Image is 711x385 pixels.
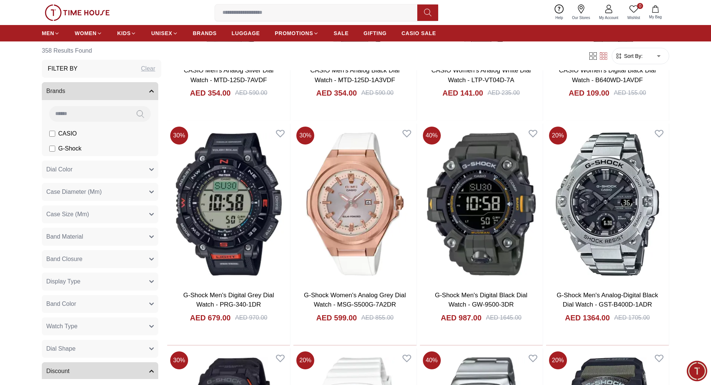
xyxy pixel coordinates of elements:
[546,124,669,284] img: G-Shock Men's Analog-Digital Black Dial Watch - GST-B400D-1ADR
[42,362,158,380] button: Discount
[623,3,645,22] a: 0Wishlist
[334,30,349,37] span: SALE
[42,295,158,313] button: Band Color
[552,15,566,21] span: Help
[235,313,267,322] div: AED 970.00
[637,3,643,9] span: 0
[310,67,399,84] a: CASIO Men's Analog Black Dial Watch - MTD-125D-1A3VDF
[232,30,260,37] span: LUGGAGE
[167,124,290,284] img: G-Shock Men's Digital Grey Dial Watch - PRG-340-1DR
[232,27,260,40] a: LUGGAGE
[304,292,406,308] a: G-Shock Women's Analog Grey Dial Watch - MSG-S500G-7A2DR
[42,82,158,100] button: Brands
[402,27,436,40] a: CASIO SALE
[45,4,110,21] img: ...
[42,27,60,40] a: MEN
[42,30,54,37] span: MEN
[316,313,357,323] h4: AED 599.00
[565,313,610,323] h4: AED 1364.00
[549,127,567,145] span: 20 %
[58,144,81,153] span: G-Shock
[46,87,65,96] span: Brands
[361,89,393,97] div: AED 590.00
[420,124,543,284] a: G-Shock Men's Digital Black Dial Watch - GW-9500-3DR
[334,27,349,40] a: SALE
[46,344,75,353] span: Dial Shape
[117,30,131,37] span: KIDS
[42,273,158,291] button: Display Type
[624,15,643,21] span: Wishlist
[569,88,609,98] h4: AED 109.00
[190,88,231,98] h4: AED 354.00
[49,131,55,137] input: CASIO
[551,3,568,22] a: Help
[296,351,314,369] span: 20 %
[151,30,172,37] span: UNISEX
[117,27,136,40] a: KIDS
[646,14,665,20] span: My Bag
[183,292,274,308] a: G-Shock Men's Digital Grey Dial Watch - PRG-340-1DR
[361,313,393,322] div: AED 855.00
[687,361,707,381] div: Chat Widget
[614,313,650,322] div: AED 1705.00
[275,27,319,40] a: PROMOTIONS
[48,64,78,73] h3: Filter By
[42,340,158,358] button: Dial Shape
[46,232,83,241] span: Band Material
[443,88,483,98] h4: AED 141.00
[431,67,531,84] a: CASIO Women's Analog White Dial Watch - LTP-VT04D-7A
[46,187,102,196] span: Case Diameter (Mm)
[275,30,313,37] span: PROMOTIONS
[46,210,89,219] span: Case Size (Mm)
[296,127,314,145] span: 30 %
[615,52,643,60] button: Sort By:
[293,124,416,284] img: G-Shock Women's Analog Grey Dial Watch - MSG-S500G-7A2DR
[423,127,441,145] span: 40 %
[614,89,646,97] div: AED 155.00
[151,27,178,40] a: UNISEX
[235,89,267,97] div: AED 590.00
[46,322,78,331] span: Watch Type
[441,313,481,323] h4: AED 987.00
[596,15,621,21] span: My Account
[623,52,643,60] span: Sort By:
[402,30,436,37] span: CASIO SALE
[559,67,656,84] a: CASIO Women's Digital Black Dial Watch - B640WD-1AVDF
[46,367,69,376] span: Discount
[190,313,231,323] h4: AED 679.00
[42,42,161,60] h6: 358 Results Found
[42,161,158,178] button: Dial Color
[75,27,102,40] a: WOMEN
[58,129,77,138] span: CASIO
[423,351,441,369] span: 40 %
[435,292,527,308] a: G-Shock Men's Digital Black Dial Watch - GW-9500-3DR
[193,30,217,37] span: BRANDS
[184,67,273,84] a: CASIO Men's Analog Silver Dial Watch - MTD-125D-7AVDF
[42,205,158,223] button: Case Size (Mm)
[49,146,55,152] input: G-Shock
[46,299,76,308] span: Band Color
[46,277,80,286] span: Display Type
[193,27,217,40] a: BRANDS
[42,317,158,335] button: Watch Type
[46,255,82,264] span: Band Closure
[42,228,158,246] button: Band Material
[141,64,155,73] div: Clear
[316,88,357,98] h4: AED 354.00
[42,250,158,268] button: Band Closure
[46,165,72,174] span: Dial Color
[549,351,567,369] span: 20 %
[569,15,593,21] span: Our Stores
[170,127,188,145] span: 30 %
[364,30,387,37] span: GIFTING
[645,4,666,21] button: My Bag
[557,292,658,308] a: G-Shock Men's Analog-Digital Black Dial Watch - GST-B400D-1ADR
[42,183,158,201] button: Case Diameter (Mm)
[486,313,521,322] div: AED 1645.00
[75,30,97,37] span: WOMEN
[170,351,188,369] span: 30 %
[568,3,595,22] a: Our Stores
[364,27,387,40] a: GIFTING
